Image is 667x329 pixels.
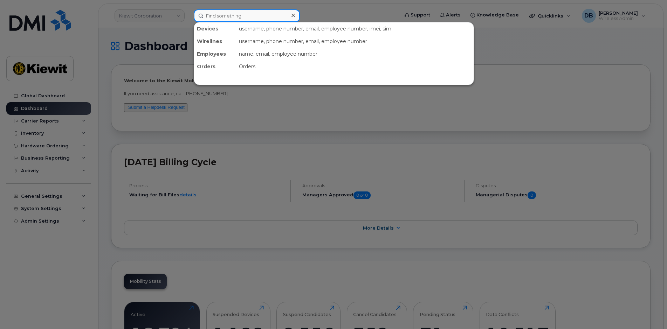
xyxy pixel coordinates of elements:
[236,35,474,48] div: username, phone number, email, employee number
[236,60,474,73] div: Orders
[236,22,474,35] div: username, phone number, email, employee number, imei, sim
[194,48,236,60] div: Employees
[194,35,236,48] div: Wirelines
[637,299,662,324] iframe: Messenger Launcher
[194,22,236,35] div: Devices
[194,60,236,73] div: Orders
[236,48,474,60] div: name, email, employee number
